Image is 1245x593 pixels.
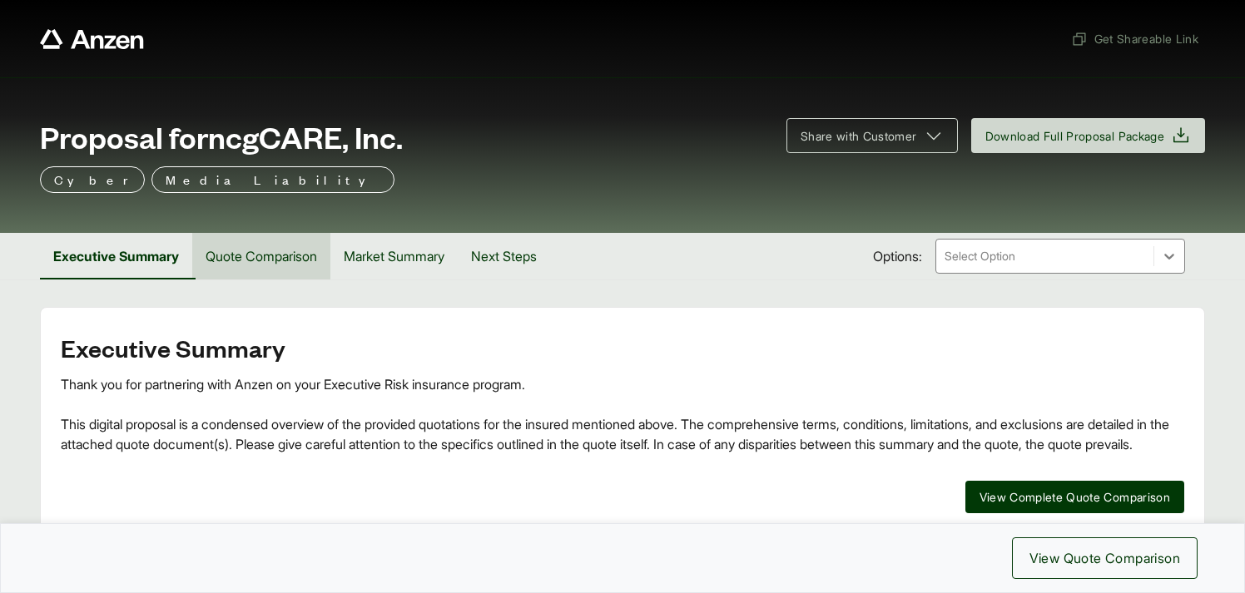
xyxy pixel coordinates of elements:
button: Share with Customer [786,118,958,153]
div: Thank you for partnering with Anzen on your Executive Risk insurance program. This digital propos... [61,374,1184,454]
button: Download Full Proposal Package [971,118,1206,153]
button: Next Steps [458,233,550,279]
button: Get Shareable Link [1064,23,1205,54]
a: Anzen website [40,29,144,49]
p: Cyber [54,170,131,190]
span: Download Full Proposal Package [985,127,1165,145]
span: View Quote Comparison [1029,548,1180,568]
p: Media Liability [166,170,380,190]
button: Executive Summary [40,233,192,279]
span: Get Shareable Link [1071,30,1198,47]
button: View Quote Comparison [1012,537,1198,579]
h2: Executive Summary [61,334,1184,361]
button: Market Summary [330,233,458,279]
span: Share with Customer [801,127,917,145]
span: View Complete Quote Comparison [980,488,1171,506]
button: Quote Comparison [192,233,330,279]
span: Proposal for ncgCARE, Inc. [40,120,403,153]
button: View Complete Quote Comparison [965,481,1185,513]
span: Options: [873,246,922,266]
